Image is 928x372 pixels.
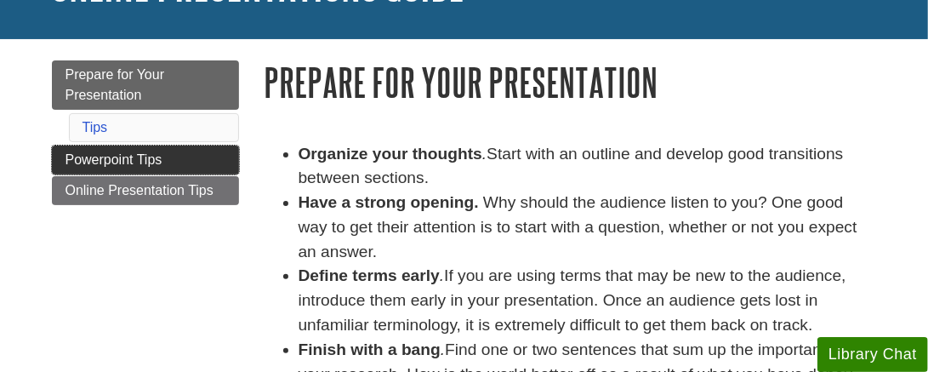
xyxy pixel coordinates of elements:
strong: Define terms early [299,266,440,284]
strong: Have a strong opening. [299,193,479,211]
li: If you are using terms that may be new to the audience, introduce them early in your presentation... [299,264,877,337]
em: . [482,145,487,163]
div: Guide Page Menu [52,60,239,205]
li: Why should the audience listen to you? One good way to get their attention is to start with a que... [299,191,877,264]
a: Tips [83,120,108,134]
a: Prepare for Your Presentation [52,60,239,110]
li: Start with an outline and develop good transitions between sections. [299,142,877,192]
strong: Organize your thoughts [299,145,482,163]
span: Prepare for Your Presentation [65,67,165,102]
button: Library Chat [817,337,928,372]
span: Online Presentation Tips [65,183,213,197]
em: . [441,341,445,358]
h1: Prepare for Your Presentation [265,60,877,104]
em: . [440,266,444,284]
strong: Finish with a bang [299,341,441,358]
a: Powerpoint Tips [52,146,239,175]
span: Powerpoint Tips [65,152,162,167]
a: Online Presentation Tips [52,176,239,205]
